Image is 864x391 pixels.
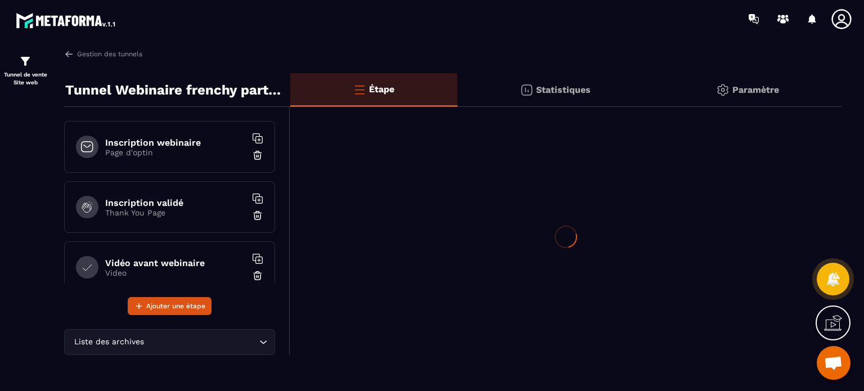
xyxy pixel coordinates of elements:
p: Étape [369,84,394,95]
img: trash [252,270,263,281]
a: Gestion des tunnels [64,49,142,59]
a: formationformationTunnel de vente Site web [3,46,48,95]
span: Ajouter une étape [146,300,205,312]
h6: Inscription validé [105,197,246,208]
img: trash [252,150,263,161]
span: Liste des archives [71,336,146,348]
h6: Inscription webinaire [105,137,246,148]
p: Tunnel de vente Site web [3,71,48,87]
p: Statistiques [536,84,591,95]
img: bars-o.4a397970.svg [353,83,366,96]
input: Search for option [146,336,256,348]
div: Ouvrir le chat [817,346,850,380]
h6: Vidéo avant webinaire [105,258,246,268]
img: formation [19,55,32,68]
p: Tunnel Webinaire frenchy partners [65,79,282,101]
img: setting-gr.5f69749f.svg [716,83,730,97]
p: Video [105,268,246,277]
div: Search for option [64,329,275,355]
p: Page d'optin [105,148,246,157]
img: trash [252,210,263,221]
p: Thank You Page [105,208,246,217]
img: stats.20deebd0.svg [520,83,533,97]
button: Ajouter une étape [128,297,211,315]
img: arrow [64,49,74,59]
img: logo [16,10,117,30]
p: Paramètre [732,84,779,95]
